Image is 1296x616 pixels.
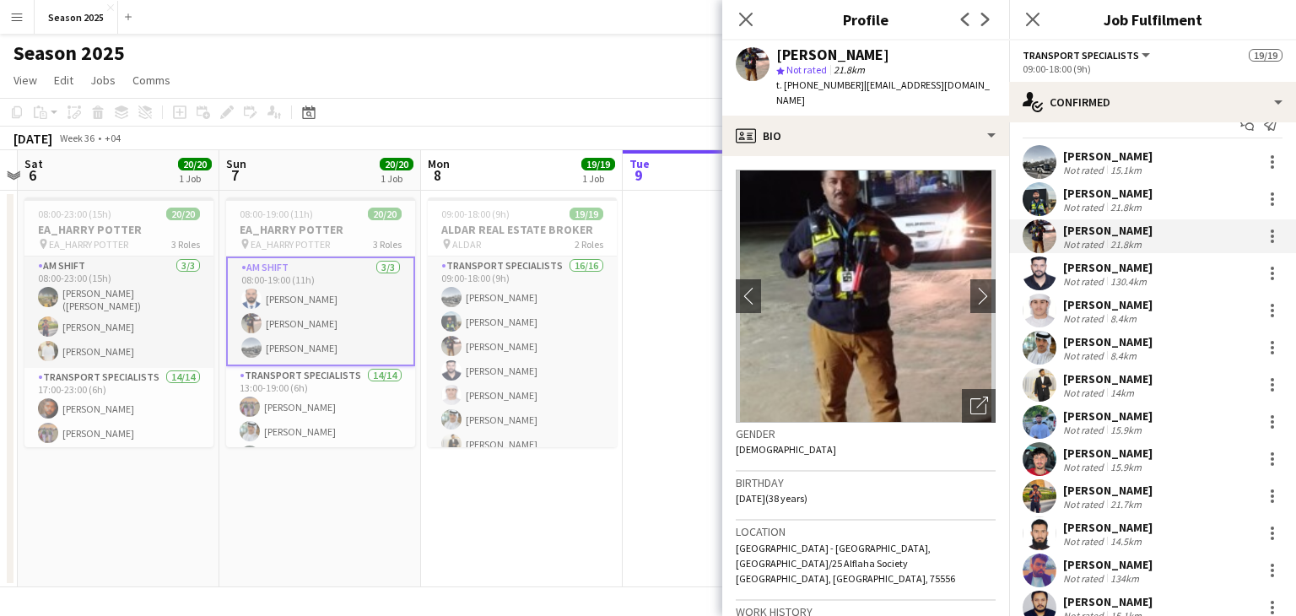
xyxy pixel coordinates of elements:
[24,197,213,447] app-job-card: 08:00-23:00 (15h)20/20EA_HARRY POTTER EA_HARRY POTTER3 RolesAM SHIFT3/308:00-23:00 (15h)[PERSON_N...
[570,208,603,220] span: 19/19
[1063,223,1153,238] div: [PERSON_NAME]
[90,73,116,88] span: Jobs
[166,208,200,220] span: 20/20
[627,165,650,185] span: 9
[441,208,510,220] span: 09:00-18:00 (9h)
[425,165,450,185] span: 8
[224,165,246,185] span: 7
[56,132,98,144] span: Week 36
[132,73,170,88] span: Comms
[1063,483,1153,498] div: [PERSON_NAME]
[1063,386,1107,399] div: Not rated
[736,443,836,456] span: [DEMOGRAPHIC_DATA]
[1009,82,1296,122] div: Confirmed
[722,8,1009,30] h3: Profile
[1063,260,1153,275] div: [PERSON_NAME]
[171,238,200,251] span: 3 Roles
[84,69,122,91] a: Jobs
[1107,349,1140,362] div: 8.4km
[1107,312,1140,325] div: 8.4km
[49,238,128,251] span: EA_HARRY POTTER
[1107,386,1137,399] div: 14km
[776,47,889,62] div: [PERSON_NAME]
[368,208,402,220] span: 20/20
[776,78,990,106] span: | [EMAIL_ADDRESS][DOMAIN_NAME]
[381,172,413,185] div: 1 Job
[736,426,996,441] h3: Gender
[1063,238,1107,251] div: Not rated
[22,165,43,185] span: 6
[1063,312,1107,325] div: Not rated
[1063,594,1153,609] div: [PERSON_NAME]
[240,208,313,220] span: 08:00-19:00 (11h)
[226,257,415,366] app-card-role: AM SHIFT3/308:00-19:00 (11h)[PERSON_NAME][PERSON_NAME][PERSON_NAME]
[1063,461,1107,473] div: Not rated
[786,63,827,76] span: Not rated
[1063,498,1107,511] div: Not rated
[105,132,121,144] div: +04
[1063,201,1107,213] div: Not rated
[1063,446,1153,461] div: [PERSON_NAME]
[24,222,213,237] h3: EA_HARRY POTTER
[1107,201,1145,213] div: 21.8km
[1063,349,1107,362] div: Not rated
[226,156,246,171] span: Sun
[1107,498,1145,511] div: 21.7km
[1009,8,1296,30] h3: Job Fulfilment
[428,222,617,237] h3: ALDAR REAL ESTATE BROKER
[776,78,864,91] span: t. [PHONE_NUMBER]
[736,524,996,539] h3: Location
[1063,186,1153,201] div: [PERSON_NAME]
[1023,49,1139,62] span: Transport Specialists
[629,156,650,171] span: Tue
[226,222,415,237] h3: EA_HARRY POTTER
[1063,334,1153,349] div: [PERSON_NAME]
[1107,535,1145,548] div: 14.5km
[380,158,413,170] span: 20/20
[1063,520,1153,535] div: [PERSON_NAME]
[13,73,37,88] span: View
[1249,49,1282,62] span: 19/19
[452,238,481,251] span: ALDAR
[428,197,617,447] app-job-card: 09:00-18:00 (9h)19/19ALDAR REAL ESTATE BROKER ALDAR2 RolesTransport Specialists16/1609:00-18:00 (...
[1063,572,1107,585] div: Not rated
[13,130,52,147] div: [DATE]
[1063,371,1153,386] div: [PERSON_NAME]
[1063,408,1153,424] div: [PERSON_NAME]
[54,73,73,88] span: Edit
[13,41,125,66] h1: Season 2025
[1063,275,1107,288] div: Not rated
[1063,149,1153,164] div: [PERSON_NAME]
[581,158,615,170] span: 19/19
[736,492,807,505] span: [DATE] (38 years)
[736,475,996,490] h3: Birthday
[830,63,868,76] span: 21.8km
[575,238,603,251] span: 2 Roles
[428,156,450,171] span: Mon
[47,69,80,91] a: Edit
[24,257,213,368] app-card-role: AM SHIFT3/308:00-23:00 (15h)[PERSON_NAME] ([PERSON_NAME])[PERSON_NAME][PERSON_NAME]
[1063,297,1153,312] div: [PERSON_NAME]
[179,172,211,185] div: 1 Job
[226,197,415,447] app-job-card: 08:00-19:00 (11h)20/20EA_HARRY POTTER EA_HARRY POTTER3 RolesAM SHIFT3/308:00-19:00 (11h)[PERSON_N...
[1063,424,1107,436] div: Not rated
[736,170,996,423] img: Crew avatar or photo
[582,172,614,185] div: 1 Job
[1107,164,1145,176] div: 15.1km
[1063,535,1107,548] div: Not rated
[1023,49,1153,62] button: Transport Specialists
[722,116,1009,156] div: Bio
[1107,238,1145,251] div: 21.8km
[1107,461,1145,473] div: 15.9km
[178,158,212,170] span: 20/20
[962,389,996,423] div: Open photos pop-in
[7,69,44,91] a: View
[1107,572,1142,585] div: 134km
[373,238,402,251] span: 3 Roles
[1107,424,1145,436] div: 15.9km
[1107,275,1150,288] div: 130.4km
[38,208,111,220] span: 08:00-23:00 (15h)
